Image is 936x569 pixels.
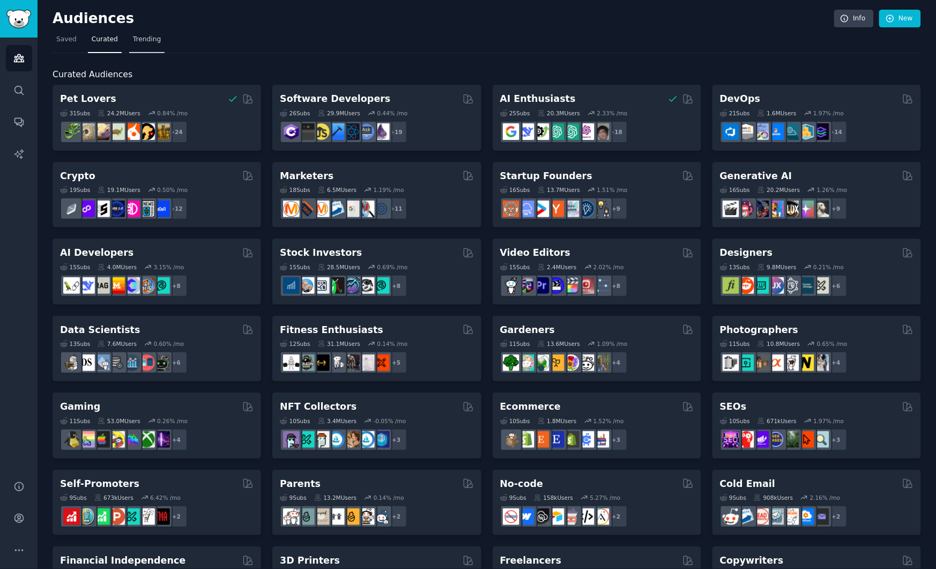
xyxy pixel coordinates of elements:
[280,92,390,106] h2: Software Developers
[280,400,356,413] h2: NFT Collectors
[98,340,137,348] div: 7.6M Users
[817,340,848,348] div: 0.65 % /mo
[723,201,739,217] img: aivideo
[798,201,814,217] img: starryai
[157,186,188,194] div: 0.50 % /mo
[78,508,95,525] img: AppIdeas
[313,431,330,448] img: NFTmarket
[798,354,814,371] img: Nikon
[283,354,300,371] img: GYM
[129,31,165,53] a: Trending
[298,508,315,525] img: SingleParents
[720,340,750,348] div: 11 Sub s
[98,186,140,194] div: 19.1M Users
[720,186,750,194] div: 16 Sub s
[533,431,549,448] img: Etsy
[343,277,360,294] img: StocksAndTrading
[153,354,170,371] img: data
[720,246,773,260] h2: Designers
[768,354,784,371] img: SonyAlpha
[298,354,315,371] img: GymMotivation
[798,508,814,525] img: B2BSaaS
[78,431,95,448] img: CozyGamers
[157,417,188,425] div: 0.26 % /mo
[157,109,188,117] div: 0.84 % /mo
[814,417,844,425] div: 1.97 % /mo
[548,354,564,371] img: GardeningUK
[605,428,628,451] div: + 3
[138,431,155,448] img: XboxGamers
[153,201,170,217] img: defi_
[328,508,345,525] img: toddlers
[314,494,356,501] div: 13.2M Users
[108,201,125,217] img: web3
[768,201,784,217] img: sdforall
[373,354,390,371] img: personaltraining
[283,508,300,525] img: daddit
[503,201,519,217] img: EntrepreneurRideAlong
[385,505,407,528] div: + 2
[753,123,769,140] img: Docker_DevOps
[283,277,300,294] img: dividends
[63,431,80,448] img: linux_gaming
[138,508,155,525] img: betatests
[533,277,549,294] img: premiere
[93,123,110,140] img: leopardgeckos
[593,277,610,294] img: postproduction
[133,35,161,45] span: Trending
[318,417,357,425] div: 3.4M Users
[343,431,360,448] img: CryptoArt
[60,246,133,260] h2: AI Developers
[377,263,407,271] div: 0.69 % /mo
[533,201,549,217] img: startup
[825,121,848,143] div: + 14
[757,417,797,425] div: 671k Users
[280,323,383,337] h2: Fitness Enthusiasts
[63,354,80,371] img: MachineLearning
[768,123,784,140] img: DevOpsLinks
[783,431,799,448] img: Local_SEO
[53,10,834,27] h2: Audiences
[343,508,360,525] img: NewParents
[723,123,739,140] img: azuredevops
[93,431,110,448] img: macgaming
[578,201,595,217] img: Entrepreneurship
[165,197,188,220] div: + 12
[533,123,549,140] img: AItoolsCatalog
[593,508,610,525] img: Adalo
[605,121,628,143] div: + 18
[548,508,564,525] img: Airtable
[757,186,800,194] div: 20.2M Users
[813,123,829,140] img: PlatformEngineers
[503,277,519,294] img: gopro
[593,123,610,140] img: ArtificalIntelligence
[138,201,155,217] img: CryptoNews
[328,431,345,448] img: OpenSeaNFT
[123,201,140,217] img: defiblockchain
[298,277,315,294] img: ValueInvesting
[518,354,534,371] img: succulents
[720,494,747,501] div: 9 Sub s
[500,340,530,348] div: 11 Sub s
[720,417,750,425] div: 10 Sub s
[123,277,140,294] img: OpenSourceAI
[753,354,769,371] img: AnalogCommunity
[53,31,80,53] a: Saved
[753,201,769,217] img: deepdream
[165,351,188,374] div: + 6
[138,354,155,371] img: datasets
[500,494,527,501] div: 9 Sub s
[798,123,814,140] img: aws_cdk
[720,109,750,117] div: 21 Sub s
[720,477,775,491] h2: Cold Email
[374,494,404,501] div: 0.14 % /mo
[783,508,799,525] img: b2b_sales
[593,417,624,425] div: 1.52 % /mo
[123,123,140,140] img: cockatiel
[783,123,799,140] img: platformengineering
[533,508,549,525] img: NoCodeSaaS
[783,201,799,217] img: FluxAI
[98,109,140,117] div: 24.2M Users
[123,508,140,525] img: alphaandbetausers
[593,201,610,217] img: growmybusiness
